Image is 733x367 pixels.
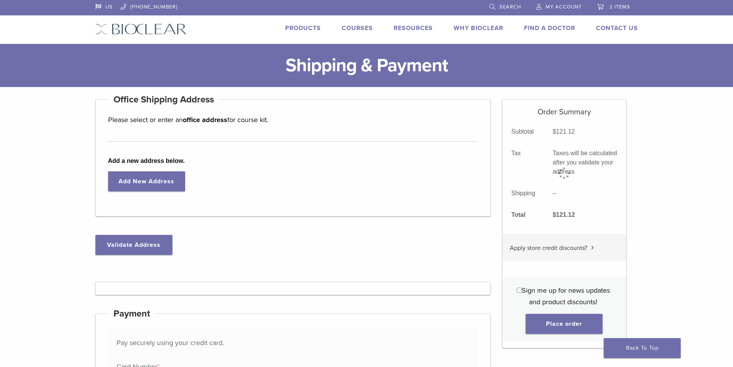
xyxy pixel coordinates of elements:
[108,114,478,126] p: Please select or enter an for course kit.
[108,156,478,166] b: Add a new address below.
[526,314,603,334] button: Place order
[596,24,638,32] a: Contact Us
[609,4,630,10] span: 2 items
[183,116,227,124] strong: office address
[108,90,220,109] h4: Office Shipping Address
[454,24,503,32] a: Why Bioclear
[95,235,172,255] button: Validate Address
[546,4,582,10] span: My Account
[108,305,156,323] h4: Payment
[108,171,185,191] a: Add New Address
[503,100,626,117] h5: Order Summary
[522,286,610,306] span: Sign me up for news updates and product discounts!
[95,23,187,35] img: Bioclear
[591,246,594,250] img: caret.svg
[499,4,521,10] span: Search
[285,24,321,32] a: Products
[517,288,522,293] input: Sign me up for news updates and product discounts!
[510,244,587,252] span: Apply store credit discounts?
[342,24,373,32] a: Courses
[394,24,433,32] a: Resources
[524,24,575,32] a: Find A Doctor
[604,338,681,358] a: Back To Top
